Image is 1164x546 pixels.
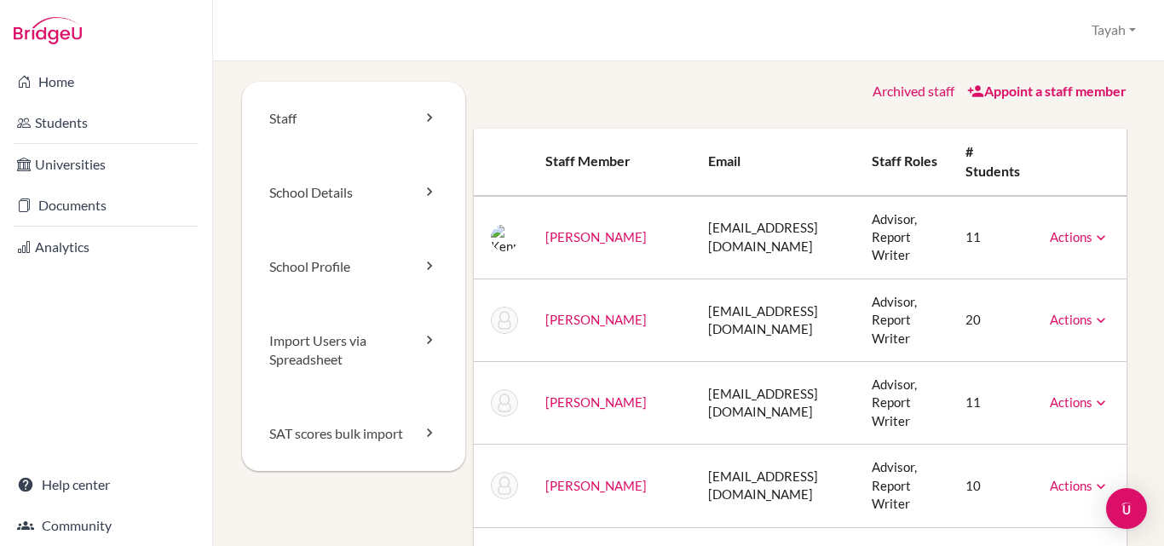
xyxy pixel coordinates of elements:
a: School Profile [242,230,465,304]
td: 20 [952,279,1036,361]
td: 11 [952,196,1036,279]
img: Lila Manstein [491,472,518,499]
a: Actions [1050,312,1109,327]
td: [EMAIL_ADDRESS][DOMAIN_NAME] [694,445,858,527]
img: Bridge-U [14,17,82,44]
td: 10 [952,445,1036,527]
a: SAT scores bulk import [242,397,465,471]
th: Staff member [532,129,694,196]
a: Analytics [3,230,209,264]
a: Universities [3,147,209,181]
td: Advisor, Report Writer [858,279,952,361]
a: Staff [242,82,465,156]
button: Tayah [1084,14,1144,46]
td: Advisor, Report Writer [858,362,952,445]
a: Import Users via Spreadsheet [242,304,465,398]
a: Community [3,509,209,543]
a: [PERSON_NAME] [545,229,647,244]
a: Students [3,106,209,140]
th: Email [694,129,858,196]
a: Appoint a staff member [967,83,1127,99]
a: Help center [3,468,209,502]
img: Tayah Guerrero [491,307,518,334]
a: [PERSON_NAME] [545,394,647,410]
a: Actions [1050,478,1109,493]
a: Actions [1050,229,1109,244]
td: Advisor, Report Writer [858,196,952,279]
div: Open Intercom Messenger [1106,488,1147,529]
td: Advisor, Report Writer [858,445,952,527]
a: [PERSON_NAME] [545,478,647,493]
th: Staff roles [858,129,952,196]
a: Home [3,65,209,99]
td: 11 [952,362,1036,445]
a: [PERSON_NAME] [545,312,647,327]
a: School Details [242,156,465,230]
td: [EMAIL_ADDRESS][DOMAIN_NAME] [694,279,858,361]
a: Archived staff [873,83,954,99]
td: [EMAIL_ADDRESS][DOMAIN_NAME] [694,362,858,445]
img: Amanda Jones [491,389,518,417]
img: Kenna Armstrong [491,224,518,251]
a: Documents [3,188,209,222]
a: Actions [1050,394,1109,410]
th: # students [952,129,1036,196]
td: [EMAIL_ADDRESS][DOMAIN_NAME] [694,196,858,279]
